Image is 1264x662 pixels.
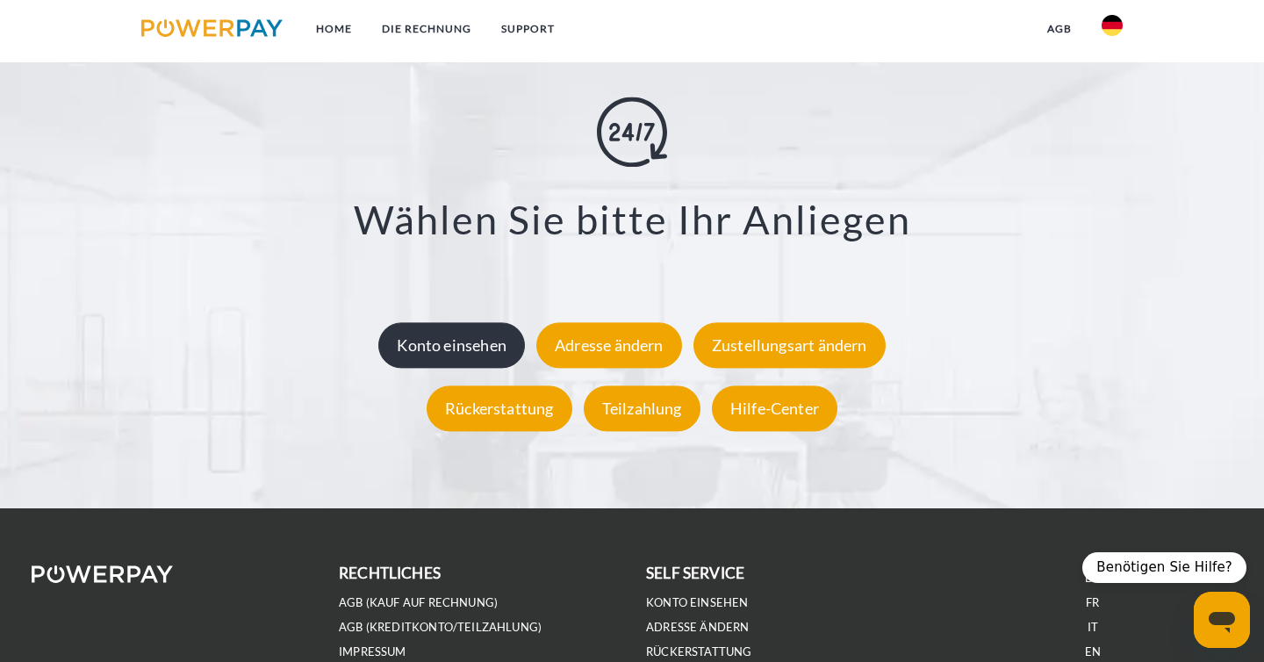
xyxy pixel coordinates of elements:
img: logo-powerpay-white.svg [32,565,173,583]
iframe: Schaltfläche zum Öffnen des Messaging-Fensters; Konversation läuft [1194,592,1250,648]
img: online-shopping.svg [597,97,667,167]
a: Rückerstattung [646,644,752,659]
a: Konto einsehen [646,595,749,610]
b: rechtliches [339,564,441,582]
a: Rückerstattung [422,399,577,419]
h3: Wählen Sie bitte Ihr Anliegen [85,195,1179,244]
a: IMPRESSUM [339,644,406,659]
a: AGB (Kreditkonto/Teilzahlung) [339,620,542,635]
a: Adresse ändern [532,336,686,356]
a: Home [301,13,367,45]
a: agb [1032,13,1087,45]
a: EN [1085,644,1101,659]
a: Teilzahlung [579,399,705,419]
div: Adresse ändern [536,323,682,369]
div: Teilzahlung [584,386,700,432]
a: IT [1088,620,1098,635]
a: Konto einsehen [374,336,529,356]
div: Hilfe-Center [712,386,837,432]
div: Zustellungsart ändern [693,323,886,369]
a: AGB (Kauf auf Rechnung) [339,595,498,610]
a: Hilfe-Center [707,399,842,419]
div: Rückerstattung [427,386,572,432]
div: Benötigen Sie Hilfe? [1082,552,1246,583]
a: FR [1086,595,1099,610]
img: logo-powerpay.svg [141,19,283,37]
b: self service [646,564,744,582]
div: Konto einsehen [378,323,525,369]
a: Adresse ändern [646,620,750,635]
img: de [1102,15,1123,36]
a: DIE RECHNUNG [367,13,486,45]
a: Zustellungsart ändern [689,336,890,356]
a: SUPPORT [486,13,570,45]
